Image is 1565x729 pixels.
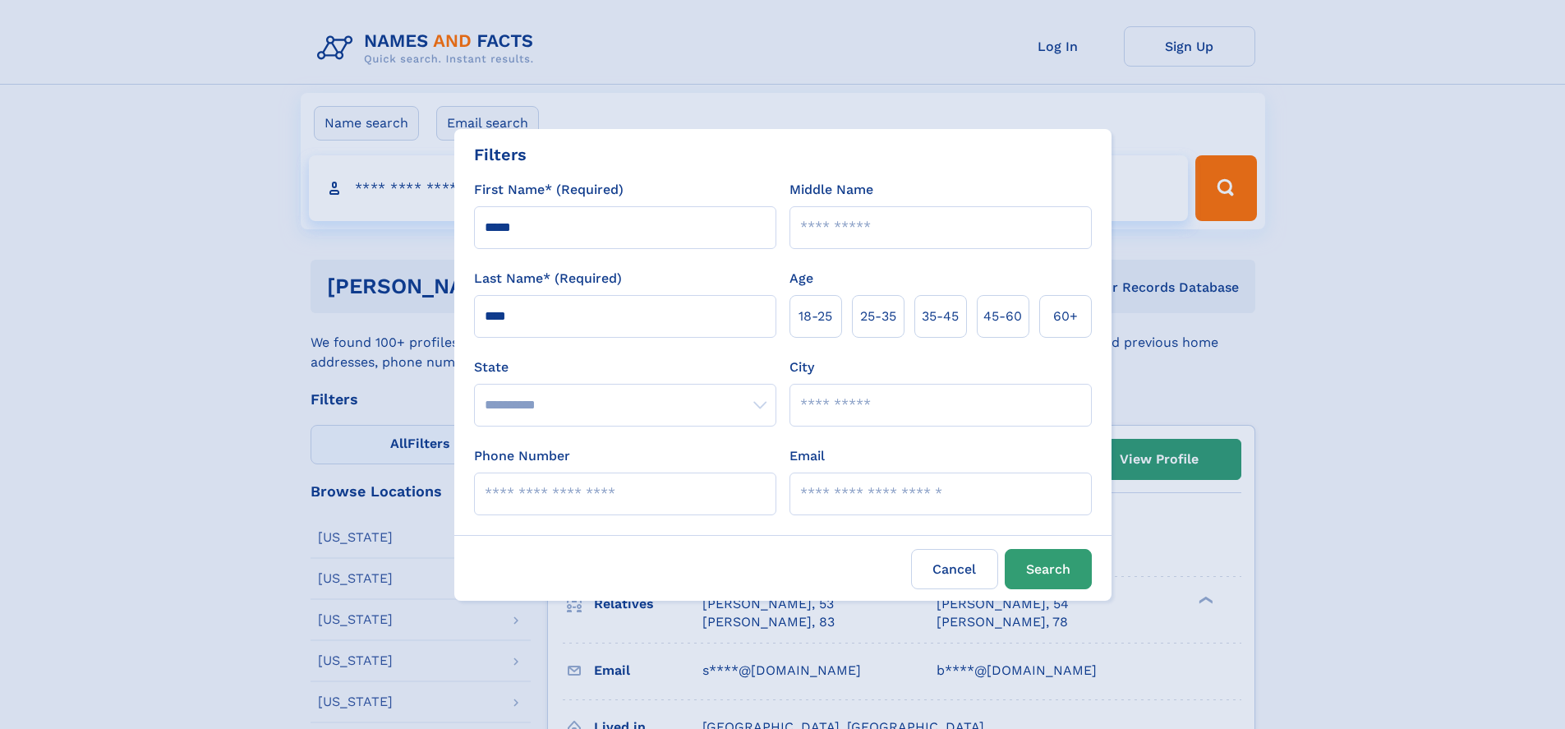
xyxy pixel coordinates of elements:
label: Middle Name [789,180,873,200]
span: 18‑25 [799,307,832,326]
label: City [789,358,814,377]
label: State [474,358,776,377]
label: First Name* (Required) [474,180,624,200]
div: Filters [474,142,527,167]
label: Cancel [911,549,998,589]
label: Phone Number [474,446,570,466]
button: Search [1005,549,1092,589]
span: 45‑60 [983,307,1022,326]
span: 35‑45 [922,307,959,326]
span: 60+ [1053,307,1078,326]
label: Last Name* (Required) [474,269,622,288]
label: Age [789,269,813,288]
span: 25‑35 [860,307,896,326]
label: Email [789,446,825,466]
